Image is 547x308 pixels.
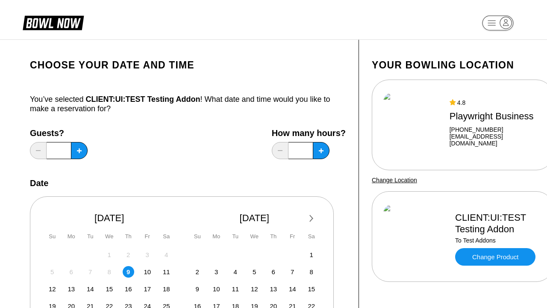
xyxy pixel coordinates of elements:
div: Choose Friday, November 14th, 2025 [287,283,298,295]
a: [EMAIL_ADDRESS][DOMAIN_NAME] [450,133,542,147]
div: Choose Saturday, October 11th, 2025 [161,266,172,278]
div: Not available Wednesday, October 8th, 2025 [103,266,115,278]
div: Sa [306,231,317,242]
div: CLIENT:UI:TEST Testing Addon [455,212,542,235]
a: Change Location [372,177,417,184]
div: You’ve selected ! What date and time would you like to make a reservation for? [30,95,346,113]
label: How many hours? [272,128,346,138]
a: Change Product [455,248,535,266]
div: Tu [229,231,241,242]
div: Not available Monday, October 6th, 2025 [65,266,77,278]
div: Tu [85,231,96,242]
div: Choose Monday, November 10th, 2025 [211,283,222,295]
img: CLIENT:UI:TEST Testing Addon [383,204,447,269]
div: Playwright Business [450,110,542,122]
div: 4.8 [450,99,542,106]
div: Choose Monday, October 13th, 2025 [65,283,77,295]
div: Choose Saturday, November 1st, 2025 [306,249,317,261]
div: Choose Tuesday, November 11th, 2025 [229,283,241,295]
div: Not available Wednesday, October 1st, 2025 [103,249,115,261]
div: Not available Tuesday, October 7th, 2025 [85,266,96,278]
div: Not available Friday, October 3rd, 2025 [141,249,153,261]
div: Mo [211,231,222,242]
img: Playwright Business [383,93,442,157]
button: Next Month [305,212,318,225]
span: CLIENT:UI:TEST Testing Addon [85,95,200,104]
div: Choose Sunday, November 2nd, 2025 [191,266,203,278]
div: Th [268,231,279,242]
div: Choose Friday, October 17th, 2025 [141,283,153,295]
div: We [103,231,115,242]
div: Choose Tuesday, November 4th, 2025 [229,266,241,278]
div: To Test Addons [455,237,542,244]
div: Th [123,231,134,242]
div: Choose Friday, November 7th, 2025 [287,266,298,278]
div: Choose Saturday, November 8th, 2025 [306,266,317,278]
div: [PHONE_NUMBER] [450,126,542,133]
div: Choose Wednesday, November 12th, 2025 [249,283,260,295]
div: Fr [287,231,298,242]
div: Choose Thursday, October 16th, 2025 [123,283,134,295]
div: Choose Sunday, November 9th, 2025 [191,283,203,295]
div: Not available Saturday, October 4th, 2025 [161,249,172,261]
div: Mo [65,231,77,242]
div: Choose Thursday, November 13th, 2025 [268,283,279,295]
div: Choose Wednesday, November 5th, 2025 [249,266,260,278]
label: Date [30,178,48,188]
div: Choose Saturday, November 15th, 2025 [306,283,317,295]
div: Choose Saturday, October 18th, 2025 [161,283,172,295]
div: Su [47,231,58,242]
div: Not available Thursday, October 2nd, 2025 [123,249,134,261]
h1: Choose your Date and time [30,59,346,71]
div: [DATE] [188,212,321,224]
div: Su [191,231,203,242]
div: Choose Thursday, November 6th, 2025 [268,266,279,278]
div: Choose Tuesday, October 14th, 2025 [85,283,96,295]
div: Fr [141,231,153,242]
div: Choose Sunday, October 12th, 2025 [47,283,58,295]
div: Choose Wednesday, October 15th, 2025 [103,283,115,295]
div: Choose Friday, October 10th, 2025 [141,266,153,278]
label: Guests? [30,128,88,138]
div: Choose Monday, November 3rd, 2025 [211,266,222,278]
div: Sa [161,231,172,242]
div: Not available Sunday, October 5th, 2025 [47,266,58,278]
div: [DATE] [43,212,176,224]
div: We [249,231,260,242]
div: Choose Thursday, October 9th, 2025 [123,266,134,278]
